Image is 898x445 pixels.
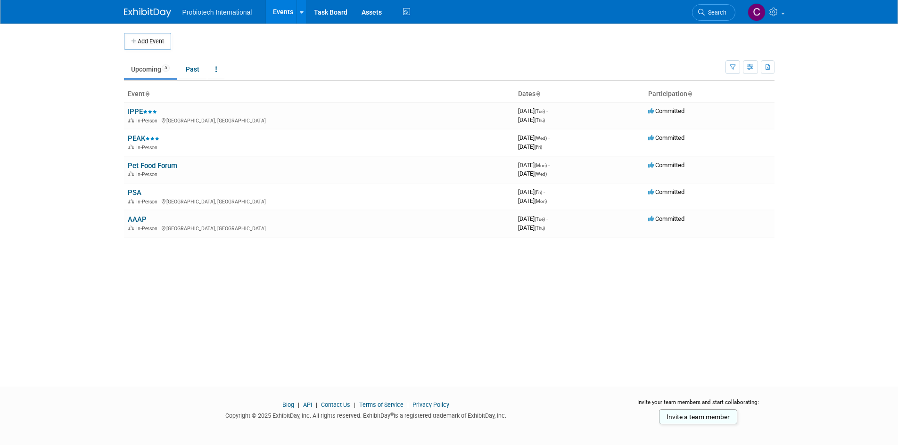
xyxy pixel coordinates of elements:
img: In-Person Event [128,226,134,230]
a: Past [179,60,206,78]
a: PSA [128,188,141,197]
span: Committed [648,134,684,141]
span: 5 [162,65,170,72]
span: | [313,401,320,408]
span: (Fri) [535,145,542,150]
a: Upcoming5 [124,60,177,78]
div: Copyright © 2025 ExhibitDay, Inc. All rights reserved. ExhibitDay is a registered trademark of Ex... [124,409,609,420]
span: - [544,188,545,195]
span: (Mon) [535,199,547,204]
th: Participation [644,86,774,102]
img: ExhibitDay [124,8,171,17]
span: In-Person [136,226,160,232]
a: API [303,401,312,408]
span: In-Person [136,145,160,151]
span: In-Person [136,199,160,205]
span: - [546,107,548,114]
span: [DATE] [518,162,550,169]
a: AAAP [128,215,147,224]
div: [GEOGRAPHIC_DATA], [GEOGRAPHIC_DATA] [128,116,511,124]
img: In-Person Event [128,118,134,122]
span: | [352,401,358,408]
sup: ® [390,412,394,417]
span: [DATE] [518,224,545,231]
div: Invite your team members and start collaborating: [622,398,774,413]
span: [DATE] [518,188,545,195]
a: Invite a team member [659,409,737,424]
span: - [546,215,548,222]
span: (Thu) [535,226,545,231]
span: In-Person [136,171,160,178]
img: In-Person Event [128,171,134,176]
a: Terms of Service [359,401,404,408]
span: (Wed) [535,171,547,177]
a: Contact Us [321,401,350,408]
a: Search [692,4,735,21]
a: IPPE [128,107,157,116]
th: Event [124,86,514,102]
span: Committed [648,162,684,169]
span: | [405,401,411,408]
span: (Tue) [535,217,545,222]
span: (Fri) [535,190,542,195]
a: Sort by Participation Type [687,90,692,97]
span: (Tue) [535,109,545,114]
span: [DATE] [518,197,547,204]
a: Pet Food Forum [128,162,177,170]
div: [GEOGRAPHIC_DATA], [GEOGRAPHIC_DATA] [128,224,511,232]
span: [DATE] [518,170,547,177]
span: Committed [648,107,684,114]
span: [DATE] [518,143,542,150]
a: Privacy Policy [412,401,449,408]
span: - [548,162,550,169]
img: In-Person Event [128,145,134,149]
button: Add Event [124,33,171,50]
span: (Thu) [535,118,545,123]
img: In-Person Event [128,199,134,203]
span: Committed [648,188,684,195]
span: [DATE] [518,215,548,222]
span: [DATE] [518,107,548,114]
a: Sort by Start Date [536,90,540,97]
span: [DATE] [518,134,550,141]
span: Probiotech International [182,8,252,16]
span: Committed [648,215,684,222]
div: [GEOGRAPHIC_DATA], [GEOGRAPHIC_DATA] [128,197,511,205]
a: PEAK [128,134,159,143]
span: (Mon) [535,163,547,168]
th: Dates [514,86,644,102]
span: | [296,401,302,408]
span: - [548,134,550,141]
a: Blog [282,401,294,408]
span: Search [705,9,726,16]
a: Sort by Event Name [145,90,149,97]
span: In-Person [136,118,160,124]
span: (Wed) [535,136,547,141]
span: [DATE] [518,116,545,123]
img: Candice Blue [748,3,766,21]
